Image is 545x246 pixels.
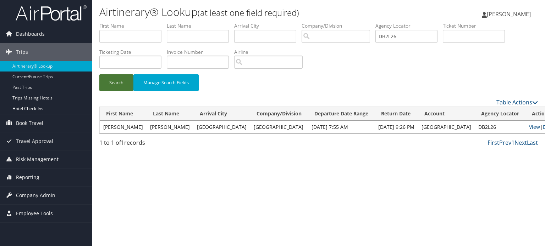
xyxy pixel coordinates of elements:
[250,107,308,121] th: Company/Division
[375,22,443,29] label: Agency Locator
[100,121,147,133] td: [PERSON_NAME]
[499,139,511,147] a: Prev
[308,121,375,133] td: [DATE] 7:55 AM
[488,139,499,147] a: First
[99,138,201,150] div: 1 to 1 of records
[16,205,53,222] span: Employee Tools
[193,121,250,133] td: [GEOGRAPHIC_DATA]
[308,107,375,121] th: Departure Date Range: activate to sort column ascending
[16,150,59,168] span: Risk Management
[234,48,308,56] label: Airline
[418,121,475,133] td: [GEOGRAPHIC_DATA]
[100,107,147,121] th: First Name: activate to sort column descending
[167,48,234,56] label: Invoice Number
[487,10,531,18] span: [PERSON_NAME]
[482,4,538,25] a: [PERSON_NAME]
[302,22,375,29] label: Company/Division
[529,124,540,130] a: View
[527,139,538,147] a: Last
[514,139,527,147] a: Next
[418,107,475,121] th: Account: activate to sort column ascending
[16,187,55,204] span: Company Admin
[16,168,39,186] span: Reporting
[16,43,28,61] span: Trips
[475,121,525,133] td: DB2L26
[443,22,510,29] label: Ticket Number
[99,22,167,29] label: First Name
[133,74,199,91] button: Manage Search Fields
[375,121,418,133] td: [DATE] 9:26 PM
[16,25,45,43] span: Dashboards
[147,107,193,121] th: Last Name: activate to sort column ascending
[375,107,418,121] th: Return Date: activate to sort column ascending
[198,7,299,18] small: (at least one field required)
[193,107,250,121] th: Arrival City: activate to sort column ascending
[234,22,302,29] label: Arrival City
[511,139,514,147] a: 1
[99,74,133,91] button: Search
[475,107,525,121] th: Agency Locator: activate to sort column ascending
[99,48,167,56] label: Ticketing Date
[167,22,234,29] label: Last Name
[99,5,392,19] h1: Airtinerary® Lookup
[121,139,124,147] span: 1
[250,121,308,133] td: [GEOGRAPHIC_DATA]
[16,5,87,21] img: airportal-logo.png
[16,132,53,150] span: Travel Approval
[147,121,193,133] td: [PERSON_NAME]
[496,98,538,106] a: Table Actions
[16,114,43,132] span: Book Travel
